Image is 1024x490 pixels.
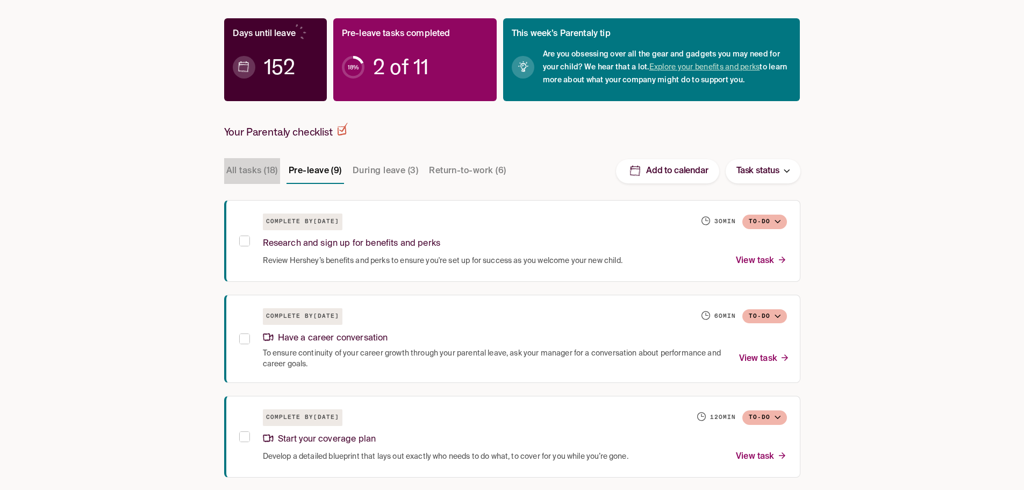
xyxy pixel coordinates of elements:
[263,214,342,230] h6: Complete by [DATE]
[512,27,611,41] p: This week’s Parentaly tip
[263,255,622,266] span: Review Hershey’s benefits and perks to ensure you're set up for success as you welcome your new c...
[736,450,786,464] p: View task
[427,158,508,184] button: Return-to-work (6)
[739,352,790,366] p: View task
[264,62,295,73] span: 152
[263,451,628,462] span: Develop a detailed blueprint that lays out exactly who needs to do what, to cover for you while y...
[710,413,736,422] h6: 120 min
[373,62,428,73] span: 2 of 11
[616,159,719,183] button: Add to calendar
[742,410,787,425] button: To-do
[736,254,786,268] p: View task
[742,215,787,229] button: To-do
[736,164,779,179] p: Task status
[742,309,787,324] button: To-do
[263,237,440,251] p: Research and sign up for benefits and perks
[263,308,342,325] h6: Complete by [DATE]
[224,123,348,139] h2: Your Parentaly checklist
[263,348,726,370] span: To ensure continuity of your career growth through your parental leave, ask your manager for a co...
[714,312,736,321] h6: 60 min
[224,158,280,184] button: All tasks (18)
[543,48,792,87] span: Are you obsessing over all the gear and gadgets you may need for your child? We hear that a lot. ...
[233,27,296,41] p: Days until leave
[714,217,736,226] h6: 30 min
[646,166,708,177] p: Add to calendar
[649,63,760,71] a: Explore your benefits and perks
[263,409,342,426] h6: Complete by [DATE]
[263,331,388,346] p: Have a career conversation
[342,27,450,41] p: Pre-leave tasks completed
[224,158,511,184] div: Task stage tabs
[287,158,344,184] button: Pre-leave (9)
[263,432,376,447] p: Start your coverage plan
[726,159,800,183] button: Task status
[350,158,420,184] button: During leave (3)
